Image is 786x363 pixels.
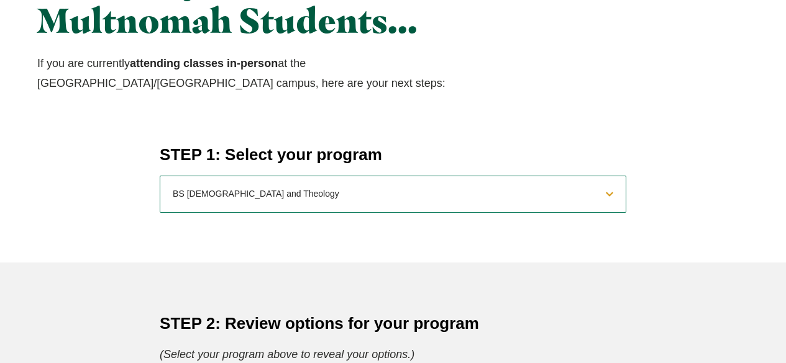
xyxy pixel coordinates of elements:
[37,53,504,94] p: If you are currently at the [GEOGRAPHIC_DATA]/[GEOGRAPHIC_DATA] campus, here are your next steps:
[160,143,626,166] h4: STEP 1: Select your program
[160,312,626,334] h4: STEP 2: Review options for your program
[160,348,414,361] em: (Select your program above to reveal your options.)
[130,57,278,69] strong: attending classes in-person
